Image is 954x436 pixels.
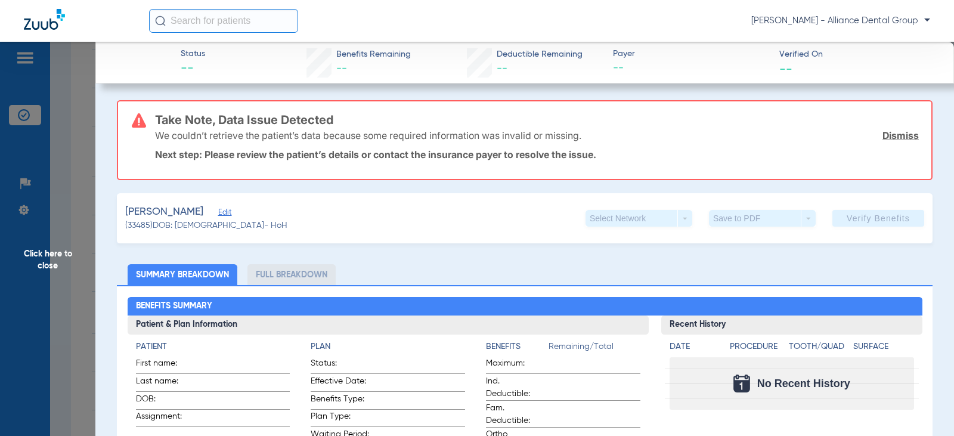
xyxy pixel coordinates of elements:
span: Deductible Remaining [497,48,583,61]
span: Effective Date: [311,375,369,391]
p: Next step: Please review the patient’s details or contact the insurance payer to resolve the issue. [155,149,919,160]
input: Search for patients [149,9,298,33]
img: error-icon [132,113,146,128]
span: -- [497,63,507,74]
app-breakdown-title: Tooth/Quad [789,341,849,357]
img: Zuub Logo [24,9,65,30]
span: Maximum: [486,357,544,373]
span: Edit [218,208,229,219]
span: Status: [311,357,369,373]
span: Ind. Deductible: [486,375,544,400]
span: -- [613,61,769,76]
h4: Surface [853,341,913,353]
h4: Plan [311,341,465,353]
app-breakdown-title: Procedure [730,341,784,357]
span: Benefits Remaining [336,48,411,61]
span: (33485) DOB: [DEMOGRAPHIC_DATA] - HoH [125,219,287,232]
li: Full Breakdown [247,264,336,285]
span: Fam. Deductible: [486,402,544,427]
span: Last name: [136,375,194,391]
app-breakdown-title: Benefits [486,341,549,357]
span: Plan Type: [311,410,369,426]
app-breakdown-title: Surface [853,341,913,357]
app-breakdown-title: Date [670,341,720,357]
h4: Procedure [730,341,784,353]
span: [PERSON_NAME] [125,205,203,219]
span: Status [181,48,205,60]
h3: Recent History [661,316,922,335]
p: We couldn’t retrieve the patient’s data because some required information was invalid or missing. [155,129,581,141]
h3: Patient & Plan Information [128,316,649,335]
span: -- [336,63,347,74]
h3: Take Note, Data Issue Detected [155,114,919,126]
h4: Patient [136,341,290,353]
span: DOB: [136,393,194,409]
span: -- [779,62,792,75]
h4: Tooth/Quad [789,341,849,353]
a: Dismiss [882,129,919,141]
span: -- [181,61,205,78]
span: Benefits Type: [311,393,369,409]
span: Assignment: [136,410,194,426]
span: Verified On [779,48,935,61]
h2: Benefits Summary [128,297,922,316]
img: Search Icon [155,16,166,26]
span: Remaining/Total [549,341,640,357]
img: Calendar [733,375,750,392]
h4: Benefits [486,341,549,353]
span: [PERSON_NAME] - Alliance Dental Group [751,15,930,27]
span: No Recent History [757,378,850,389]
span: Payer [613,48,769,60]
span: First name: [136,357,194,373]
li: Summary Breakdown [128,264,237,285]
h4: Date [670,341,720,353]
